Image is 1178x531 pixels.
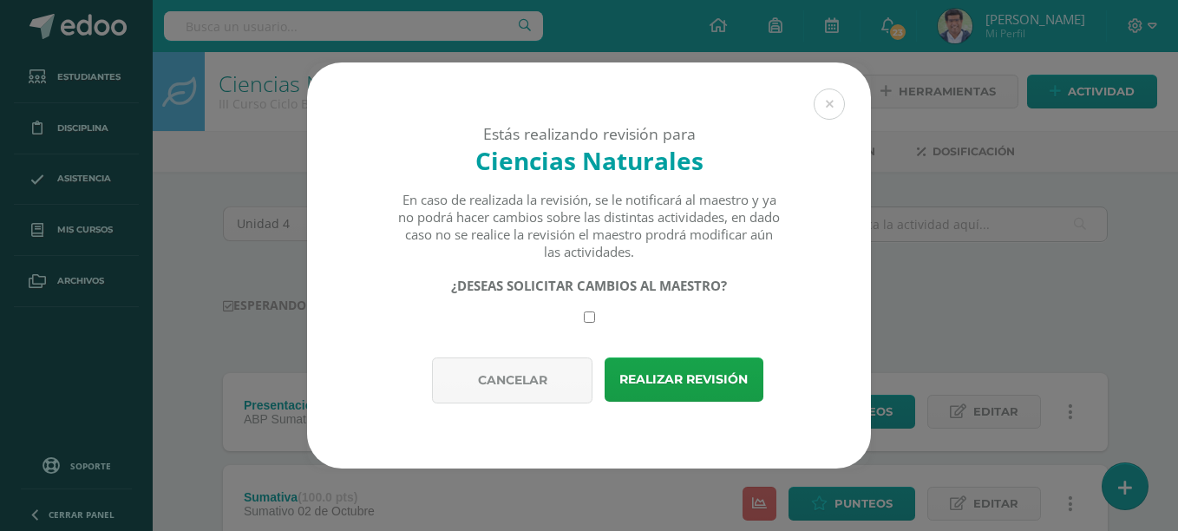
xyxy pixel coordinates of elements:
[475,144,704,177] strong: Ciencias Naturales
[337,123,841,144] div: Estás realizando revisión para
[432,357,592,403] button: Cancelar
[397,191,782,260] div: En caso de realizada la revisión, se le notificará al maestro y ya no podrá hacer cambios sobre l...
[584,311,595,323] input: Require changes
[814,88,845,120] button: Close (Esc)
[451,277,727,294] strong: ¿DESEAS SOLICITAR CAMBIOS AL MAESTRO?
[605,357,763,402] button: Realizar revisión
